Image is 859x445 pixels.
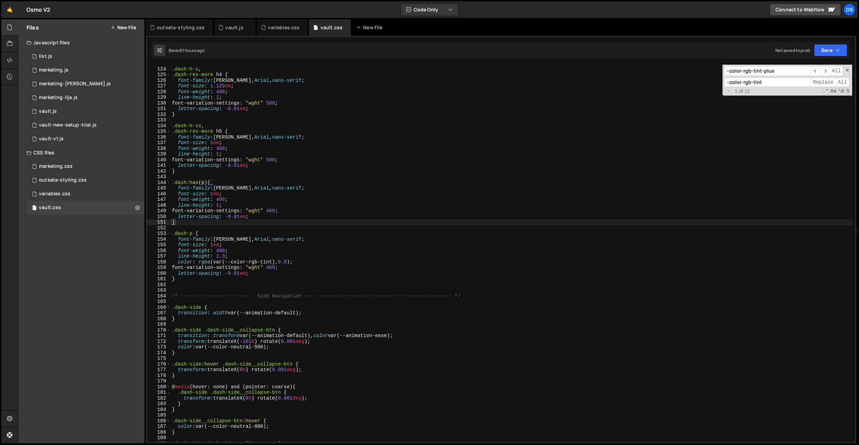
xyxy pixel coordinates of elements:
input: Replace with [724,77,811,87]
div: 186 [147,418,171,424]
a: 🤙 [1,1,18,18]
div: marketing.js [39,67,68,73]
div: 144 [147,180,171,186]
div: 128 [147,89,171,95]
h2: Files [26,24,39,31]
div: 159 [147,265,171,271]
div: 134 [147,123,171,129]
div: 185 [147,412,171,418]
div: 182 [147,395,171,401]
div: outseta-styling.css [39,177,87,183]
div: 146 [147,191,171,197]
div: Osmo V2 [26,6,50,14]
div: 188 [147,430,171,435]
button: Code Only [401,3,458,16]
span: ​ [811,66,820,76]
div: 11 hours ago [181,47,205,53]
div: 124 [147,66,171,72]
div: 145 [147,185,171,191]
div: 171 [147,333,171,339]
div: 140 [147,157,171,163]
div: 148 [147,203,171,208]
div: vault.css [39,205,61,211]
div: outseta-styling.css [157,24,205,31]
div: 160 [147,271,171,276]
button: New File [110,25,136,30]
div: 152 [147,225,171,231]
div: 169 [147,322,171,327]
input: Search for [724,66,811,76]
span: 1 of 12 [732,88,753,94]
div: 136 [147,134,171,140]
div: variables.css [39,191,70,197]
div: 153 [147,231,171,237]
div: New File [356,24,385,31]
div: 147 [147,197,171,203]
div: 16596/45132.js [26,132,144,146]
div: 138 [147,146,171,152]
div: 142 [147,169,171,174]
div: 167 [147,310,171,316]
div: 155 [147,242,171,248]
div: 133 [147,117,171,123]
div: 180 [147,384,171,390]
div: vault-new-setup-trial.js [39,122,97,128]
div: CSS files [18,146,144,160]
span: Search In Selection [846,88,850,95]
div: list.js [39,53,52,59]
div: 16596/45423.js [26,91,144,105]
div: 189 [147,435,171,441]
div: 158 [147,259,171,265]
button: Save [814,44,847,56]
div: 162 [147,282,171,288]
div: 161 [147,276,171,282]
div: vault-v1.js [39,136,64,142]
div: 139 [147,151,171,157]
div: 177 [147,367,171,373]
div: 126 [147,78,171,84]
div: 143 [147,174,171,180]
div: 127 [147,83,171,89]
div: 176 [147,361,171,367]
div: 137 [147,140,171,146]
div: 141 [147,163,171,169]
div: 154 [147,237,171,242]
span: Replace [811,77,836,87]
div: 163 [147,287,171,293]
div: 173 [147,344,171,350]
div: 132 [147,112,171,118]
div: 178 [147,373,171,379]
div: 179 [147,378,171,384]
a: Os [843,3,856,16]
span: Toggle Replace mode [725,88,732,94]
div: Not saved to prod [775,47,810,53]
div: 16596/45422.js [26,63,144,77]
div: 181 [147,390,171,395]
div: 165 [147,299,171,305]
div: 166 [147,305,171,311]
div: 151 [147,219,171,225]
div: 183 [147,401,171,407]
div: Saved [168,47,205,53]
div: 170 [147,327,171,333]
div: 172 [147,339,171,345]
div: 16596/45424.js [26,77,144,91]
span: RegExp Search [822,88,829,95]
div: 125 [147,72,171,78]
div: vault.js [39,108,57,115]
span: ​ [820,66,830,76]
div: marketing-[PERSON_NAME].js [39,81,111,87]
div: 16596/45156.css [26,173,144,187]
div: 184 [147,407,171,413]
div: marketing.css [39,163,73,170]
div: 129 [147,95,171,100]
div: 16596/45446.css [26,160,144,173]
div: marketing-ilja.js [39,95,78,101]
div: 150 [147,214,171,220]
div: 175 [147,356,171,361]
div: 16596/45154.css [26,187,144,201]
div: 16596/45151.js [26,50,144,63]
div: vault.js [225,24,243,31]
div: Javascript files [18,36,144,50]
